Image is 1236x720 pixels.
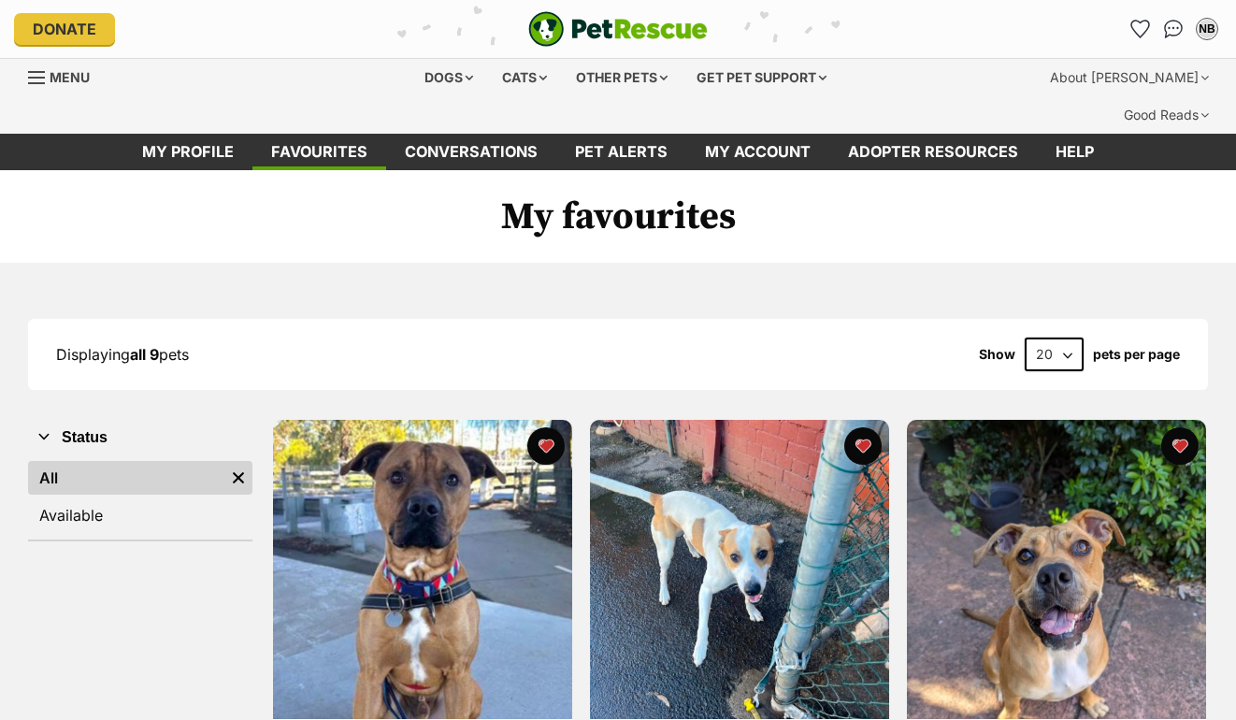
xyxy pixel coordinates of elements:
a: Favourites [1125,14,1155,44]
button: favourite [1161,427,1199,465]
button: My account [1192,14,1222,44]
ul: Account quick links [1125,14,1222,44]
img: Max [590,420,889,719]
div: NB [1198,20,1216,38]
img: logo-e224e6f780fb5917bec1dbf3a21bbac754714ae5b6737aabdf751b685950b380.svg [528,11,708,47]
a: Conversations [1158,14,1188,44]
div: Cats [489,59,560,96]
a: Help [1037,134,1113,170]
a: Remove filter [224,461,252,495]
img: Lawson [273,420,572,719]
a: Available [28,498,252,532]
div: Good Reads [1111,96,1222,134]
a: All [28,461,224,495]
button: favourite [844,427,882,465]
a: PetRescue [528,11,708,47]
label: pets per page [1093,347,1180,362]
img: Boo [907,420,1206,719]
div: Status [28,457,252,540]
a: Favourites [252,134,386,170]
span: Menu [50,69,90,85]
div: About [PERSON_NAME] [1037,59,1222,96]
div: Dogs [411,59,486,96]
div: Get pet support [683,59,840,96]
strong: all 9 [130,345,159,364]
button: favourite [527,427,565,465]
a: My profile [123,134,252,170]
span: Displaying pets [56,345,189,364]
span: Show [979,347,1015,362]
div: Other pets [563,59,681,96]
a: Pet alerts [556,134,686,170]
a: conversations [386,134,556,170]
a: Menu [28,59,103,93]
a: Adopter resources [829,134,1037,170]
a: My account [686,134,829,170]
img: chat-41dd97257d64d25036548639549fe6c8038ab92f7586957e7f3b1b290dea8141.svg [1164,20,1184,38]
a: Donate [14,13,115,45]
button: Status [28,425,252,450]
